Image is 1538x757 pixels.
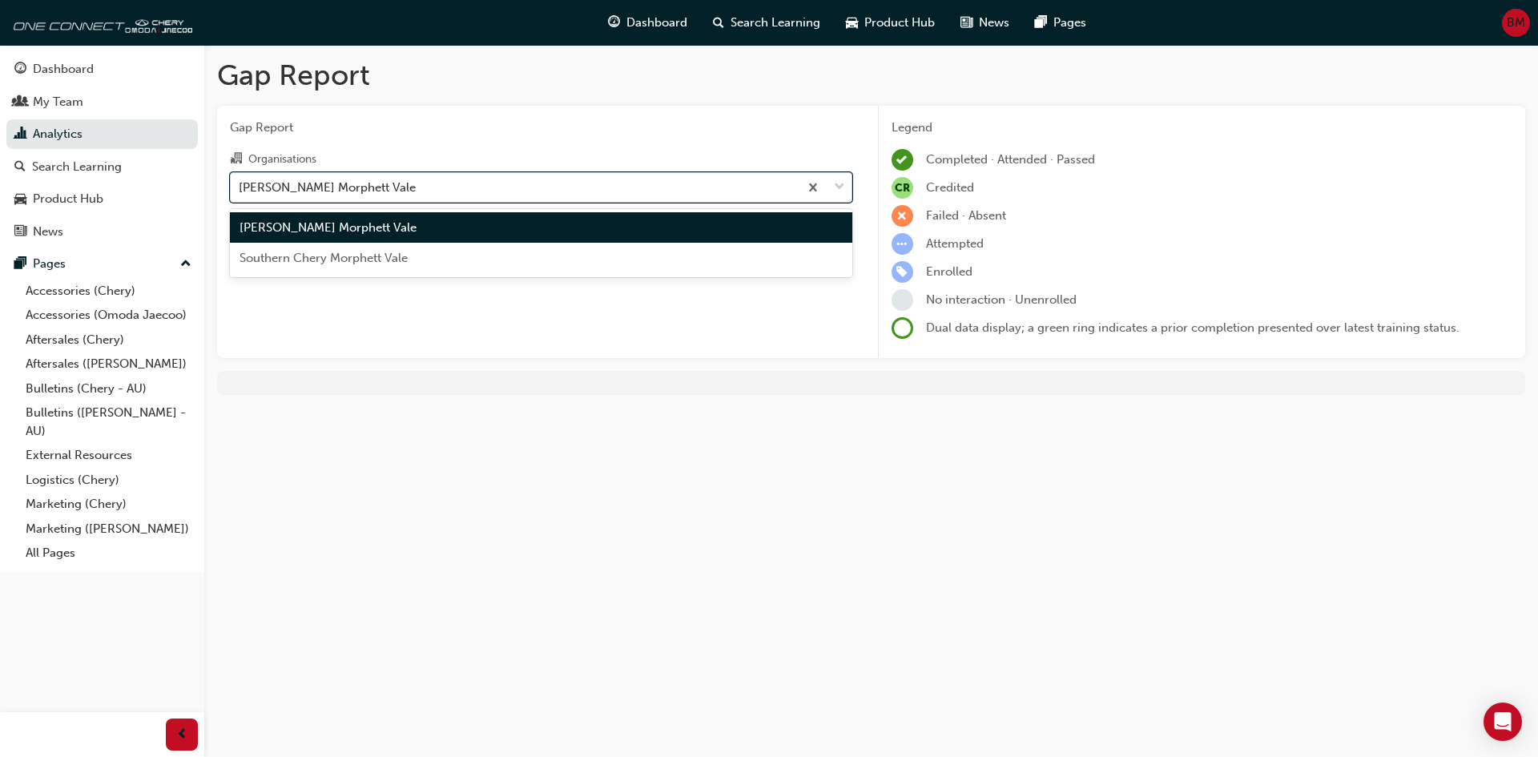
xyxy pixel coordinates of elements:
button: BM [1502,9,1530,37]
span: Enrolled [926,264,972,279]
span: down-icon [834,177,845,198]
a: External Resources [19,443,198,468]
div: News [33,223,63,241]
span: Dual data display; a green ring indicates a prior completion presented over latest training status. [926,320,1459,335]
span: search-icon [14,160,26,175]
div: Legend [892,119,1513,137]
span: Credited [926,180,974,195]
span: learningRecordVerb_NONE-icon [892,289,913,311]
span: chart-icon [14,127,26,142]
a: guage-iconDashboard [595,6,700,39]
a: Aftersales (Chery) [19,328,198,352]
a: Bulletins (Chery - AU) [19,376,198,401]
a: Search Learning [6,152,198,182]
span: learningRecordVerb_COMPLETE-icon [892,149,913,171]
button: Pages [6,249,198,279]
a: Analytics [6,119,198,149]
span: pages-icon [1035,13,1047,33]
img: oneconnect [8,6,192,38]
span: car-icon [14,192,26,207]
span: up-icon [180,254,191,275]
button: DashboardMy TeamAnalyticsSearch LearningProduct HubNews [6,51,198,249]
a: Product Hub [6,184,198,214]
span: search-icon [713,13,724,33]
a: Accessories (Chery) [19,279,198,304]
span: Completed · Attended · Passed [926,152,1095,167]
span: Failed · Absent [926,208,1006,223]
span: pages-icon [14,257,26,272]
span: News [979,14,1009,32]
a: My Team [6,87,198,117]
div: Product Hub [33,190,103,208]
a: news-iconNews [948,6,1022,39]
a: Marketing (Chery) [19,492,198,517]
span: car-icon [846,13,858,33]
span: BM [1507,14,1525,32]
span: people-icon [14,95,26,110]
span: guage-icon [608,13,620,33]
span: No interaction · Unenrolled [926,292,1077,307]
span: Product Hub [864,14,935,32]
div: Dashboard [33,60,94,79]
span: learningRecordVerb_ENROLL-icon [892,261,913,283]
span: null-icon [892,177,913,199]
div: Open Intercom Messenger [1484,703,1522,741]
span: news-icon [960,13,972,33]
span: learningRecordVerb_ATTEMPT-icon [892,233,913,255]
span: prev-icon [176,725,188,745]
span: Pages [1053,14,1086,32]
span: Dashboard [626,14,687,32]
a: Aftersales ([PERSON_NAME]) [19,352,198,376]
span: guage-icon [14,62,26,77]
div: [PERSON_NAME] Morphett Vale [239,178,416,196]
div: My Team [33,93,83,111]
span: news-icon [14,225,26,240]
a: Accessories (Omoda Jaecoo) [19,303,198,328]
a: News [6,217,198,247]
span: Search Learning [731,14,820,32]
a: car-iconProduct Hub [833,6,948,39]
div: Pages [33,255,66,273]
span: Gap Report [230,119,852,137]
a: search-iconSearch Learning [700,6,833,39]
a: Marketing ([PERSON_NAME]) [19,517,198,542]
a: Logistics (Chery) [19,468,198,493]
span: Southern Chery Morphett Vale [240,251,408,265]
a: Bulletins ([PERSON_NAME] - AU) [19,401,198,443]
span: [PERSON_NAME] Morphett Vale [240,220,417,235]
a: Dashboard [6,54,198,84]
span: Attempted [926,236,984,251]
span: learningRecordVerb_FAIL-icon [892,205,913,227]
a: pages-iconPages [1022,6,1099,39]
div: Search Learning [32,158,122,176]
a: All Pages [19,541,198,566]
h1: Gap Report [217,58,1525,93]
div: Organisations [248,151,316,167]
span: organisation-icon [230,152,242,167]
